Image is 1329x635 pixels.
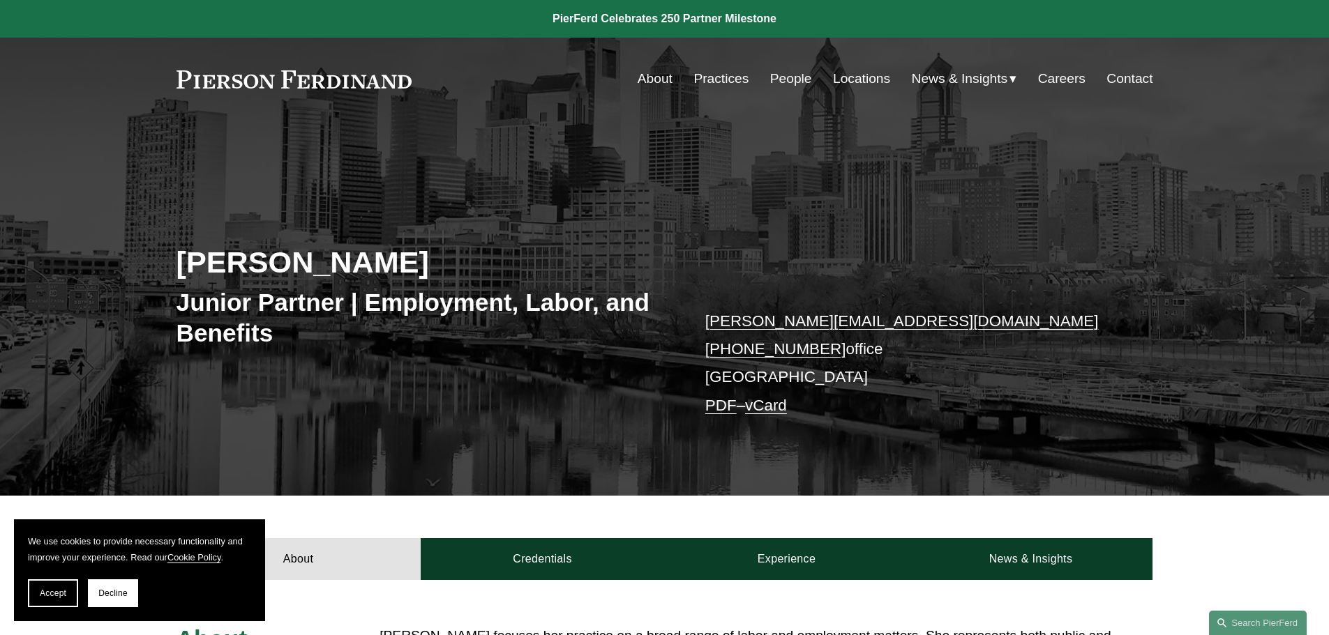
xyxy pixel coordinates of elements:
a: Credentials [421,538,665,580]
a: News & Insights [908,538,1152,580]
section: Cookie banner [14,519,265,621]
button: Accept [28,579,78,607]
span: Accept [40,588,66,598]
a: Cookie Policy [167,552,221,563]
span: Decline [98,588,128,598]
a: People [770,66,812,92]
a: [PHONE_NUMBER] [705,340,846,358]
h3: Junior Partner | Employment, Labor, and Benefits [177,287,665,348]
h2: [PERSON_NAME] [177,244,665,280]
a: Locations [833,66,890,92]
button: Decline [88,579,138,607]
a: folder dropdown [912,66,1017,92]
a: About [638,66,673,92]
a: Experience [665,538,909,580]
a: vCard [745,397,787,414]
a: [PERSON_NAME][EMAIL_ADDRESS][DOMAIN_NAME] [705,312,1099,330]
a: PDF [705,397,737,414]
a: Practices [693,66,749,92]
a: Careers [1038,66,1086,92]
a: About [177,538,421,580]
p: office [GEOGRAPHIC_DATA] – [705,307,1112,420]
a: Search this site [1209,611,1307,635]
p: We use cookies to provide necessary functionality and improve your experience. Read our . [28,533,251,565]
span: News & Insights [912,67,1008,91]
a: Contact [1106,66,1152,92]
